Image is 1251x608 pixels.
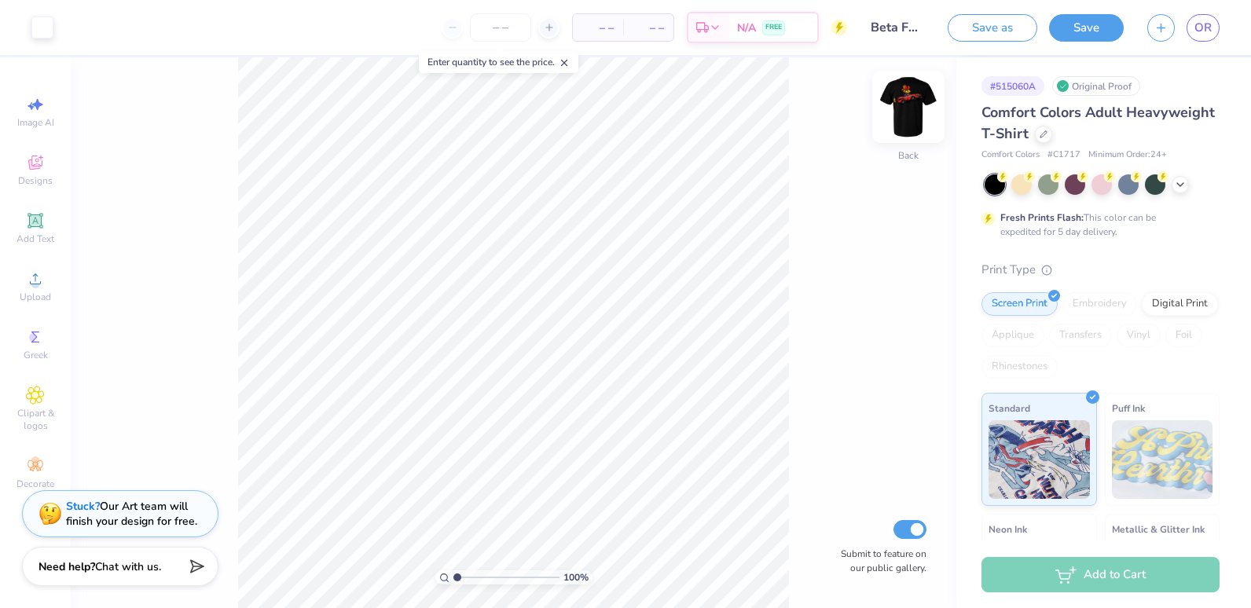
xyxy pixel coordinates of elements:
[898,148,919,163] div: Back
[981,324,1044,347] div: Applique
[1112,420,1213,499] img: Puff Ink
[17,116,54,129] span: Image AI
[981,76,1044,96] div: # 515060A
[563,570,589,584] span: 100 %
[1062,292,1137,316] div: Embroidery
[1000,211,1084,224] strong: Fresh Prints Flash:
[66,499,100,514] strong: Stuck?
[66,499,197,529] div: Our Art team will finish your design for free.
[981,148,1040,162] span: Comfort Colors
[981,355,1058,379] div: Rhinestones
[18,174,53,187] span: Designs
[17,233,54,245] span: Add Text
[981,103,1215,143] span: Comfort Colors Adult Heavyweight T-Shirt
[470,13,531,42] input: – –
[989,420,1090,499] img: Standard
[737,20,756,36] span: N/A
[1142,292,1218,316] div: Digital Print
[20,291,51,303] span: Upload
[1194,19,1212,37] span: OR
[877,75,940,138] img: Back
[1049,14,1124,42] button: Save
[1047,148,1080,162] span: # C1717
[989,400,1030,416] span: Standard
[24,349,48,361] span: Greek
[582,20,614,36] span: – –
[17,478,54,490] span: Decorate
[633,20,664,36] span: – –
[1187,14,1220,42] a: OR
[95,559,161,574] span: Chat with us.
[1165,324,1202,347] div: Foil
[1052,76,1140,96] div: Original Proof
[859,12,936,43] input: Untitled Design
[1112,521,1205,537] span: Metallic & Glitter Ink
[1000,211,1194,239] div: This color can be expedited for 5 day delivery.
[1117,324,1161,347] div: Vinyl
[1088,148,1167,162] span: Minimum Order: 24 +
[765,22,782,33] span: FREE
[1049,324,1112,347] div: Transfers
[419,51,578,73] div: Enter quantity to see the price.
[39,559,95,574] strong: Need help?
[948,14,1037,42] button: Save as
[981,292,1058,316] div: Screen Print
[8,407,63,432] span: Clipart & logos
[981,261,1220,279] div: Print Type
[989,521,1027,537] span: Neon Ink
[1112,400,1145,416] span: Puff Ink
[832,547,926,575] label: Submit to feature on our public gallery.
